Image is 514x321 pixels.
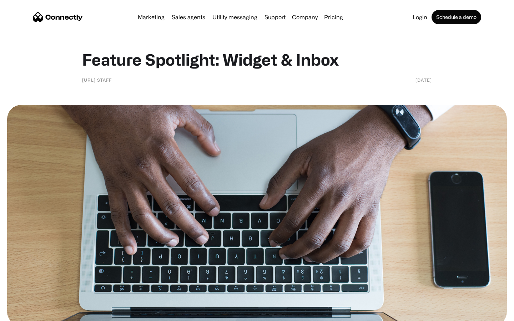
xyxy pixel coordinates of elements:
a: Marketing [135,14,167,20]
a: Sales agents [169,14,208,20]
div: [URL] staff [82,76,112,83]
div: Company [292,12,318,22]
aside: Language selected: English [7,309,43,319]
ul: Language list [14,309,43,319]
a: Pricing [321,14,346,20]
a: Login [410,14,430,20]
div: [DATE] [415,76,432,83]
h1: Feature Spotlight: Widget & Inbox [82,50,432,69]
a: Utility messaging [210,14,260,20]
a: Support [262,14,288,20]
a: Schedule a demo [432,10,481,24]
